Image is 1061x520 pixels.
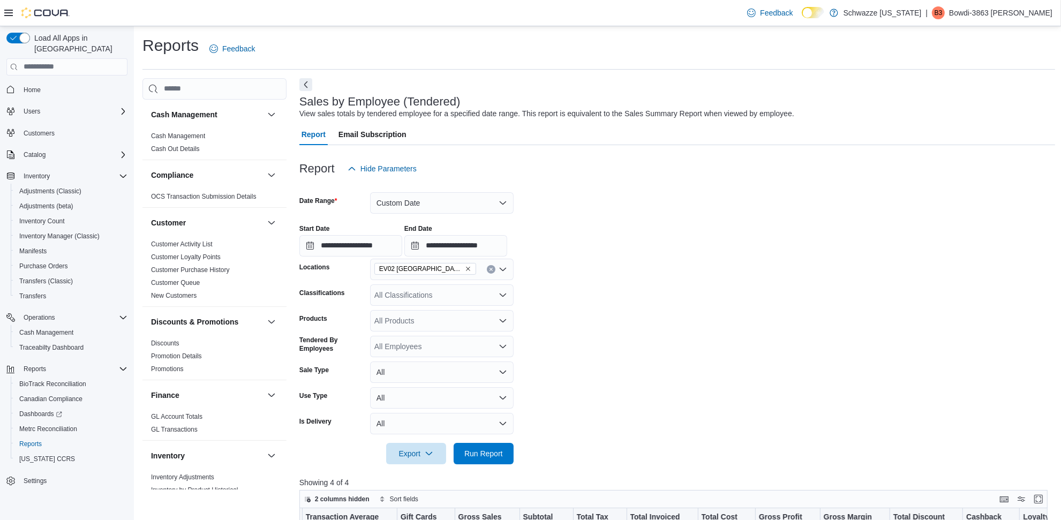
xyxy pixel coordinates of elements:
span: Adjustments (beta) [19,202,73,210]
span: Export [393,443,440,464]
label: End Date [404,224,432,233]
button: Open list of options [499,316,507,325]
span: Catalog [24,150,46,159]
span: Feedback [760,7,793,18]
span: Inventory Count [15,215,127,228]
button: Inventory [151,450,263,461]
h3: Customer [151,217,186,228]
span: Run Report [464,448,503,459]
span: Canadian Compliance [15,393,127,405]
a: Cash Management [151,132,205,140]
a: Inventory Count [15,215,69,228]
button: Open list of options [499,291,507,299]
a: Feedback [205,38,259,59]
button: Cash Management [151,109,263,120]
button: Cash Management [11,325,132,340]
span: Cash Management [19,328,73,337]
a: Manifests [15,245,51,258]
nav: Complex example [6,78,127,517]
span: Adjustments (beta) [15,200,127,213]
p: | [925,6,928,19]
span: Transfers [19,292,46,300]
button: Traceabilty Dashboard [11,340,132,355]
span: Operations [24,313,55,322]
div: Finance [142,410,287,440]
a: Discounts [151,340,179,347]
span: B3 [935,6,943,19]
span: Report [302,124,326,145]
span: Metrc Reconciliation [19,425,77,433]
span: [US_STATE] CCRS [19,455,75,463]
a: Customer Purchase History [151,266,230,274]
label: Is Delivery [299,417,332,426]
span: BioTrack Reconciliation [15,378,127,390]
span: GL Transactions [151,425,198,434]
a: Customer Activity List [151,240,213,248]
a: Feedback [743,2,797,24]
a: Adjustments (beta) [15,200,78,213]
span: Users [24,107,40,116]
h3: Inventory [151,450,185,461]
span: Inventory Manager (Classic) [15,230,127,243]
h3: Finance [151,390,179,401]
button: All [370,413,514,434]
span: Home [24,86,41,94]
a: Inventory by Product Historical [151,486,238,494]
a: Dashboards [15,408,66,420]
button: Metrc Reconciliation [11,421,132,436]
span: Email Subscription [338,124,407,145]
button: Canadian Compliance [11,391,132,406]
button: Customer [151,217,263,228]
button: Compliance [265,169,278,182]
button: Operations [2,310,132,325]
h3: Sales by Employee (Tendered) [299,95,461,108]
button: Compliance [151,170,263,180]
button: Remove EV02 Far NE Heights from selection in this group [465,266,471,272]
a: OCS Transaction Submission Details [151,193,257,200]
label: Use Type [299,391,327,400]
span: Cash Out Details [151,145,200,153]
span: New Customers [151,291,197,300]
span: Users [19,105,127,118]
button: Discounts & Promotions [151,316,263,327]
button: All [370,387,514,409]
button: Custom Date [370,192,514,214]
button: Adjustments (beta) [11,199,132,214]
button: Inventory [2,169,132,184]
span: Reports [19,363,127,375]
button: Catalog [2,147,132,162]
span: Inventory Count [19,217,65,225]
span: Reports [24,365,46,373]
button: Users [2,104,132,119]
span: BioTrack Reconciliation [19,380,86,388]
button: Customer [265,216,278,229]
button: Inventory [19,170,54,183]
span: Canadian Compliance [19,395,82,403]
span: Load All Apps in [GEOGRAPHIC_DATA] [30,33,127,54]
span: Inventory [24,172,50,180]
a: Inventory Adjustments [151,473,214,481]
label: Date Range [299,197,337,205]
a: Dashboards [11,406,132,421]
input: Press the down key to open a popover containing a calendar. [404,235,507,257]
label: Sale Type [299,366,329,374]
button: BioTrack Reconciliation [11,376,132,391]
h3: Discounts & Promotions [151,316,238,327]
button: Clear input [487,265,495,274]
span: Customer Queue [151,278,200,287]
div: Discounts & Promotions [142,337,287,380]
p: Schwazze [US_STATE] [844,6,922,19]
button: Inventory [265,449,278,462]
a: Customer Loyalty Points [151,253,221,261]
button: Inventory Count [11,214,132,229]
span: Metrc Reconciliation [15,423,127,435]
span: EV02 [GEOGRAPHIC_DATA] [379,263,463,274]
span: Home [19,83,127,96]
span: GL Account Totals [151,412,202,421]
a: Promotion Details [151,352,202,360]
a: BioTrack Reconciliation [15,378,91,390]
label: Start Date [299,224,330,233]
